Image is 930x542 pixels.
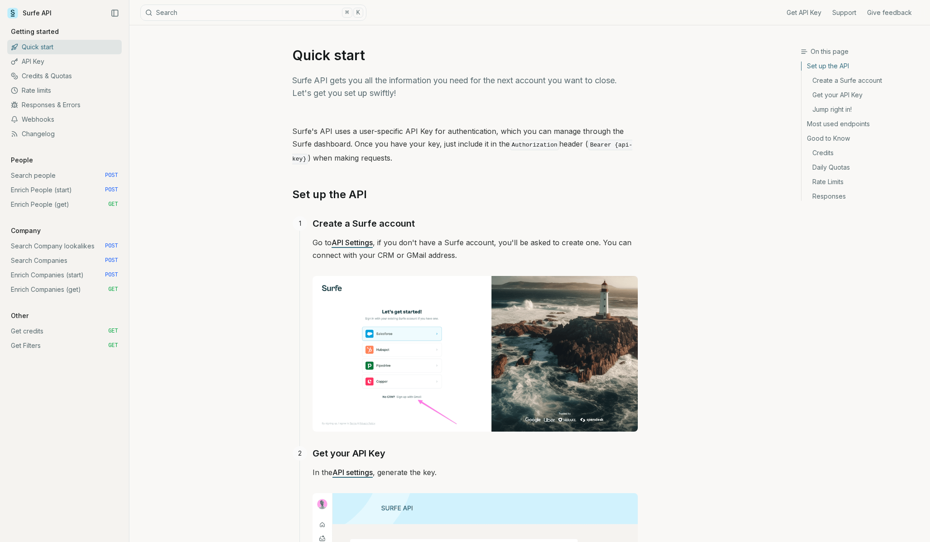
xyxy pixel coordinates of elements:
a: API settings [332,468,373,477]
span: POST [105,271,118,279]
a: Search Companies POST [7,253,122,268]
a: Create a Surfe account [313,216,415,231]
a: Support [832,8,856,17]
a: Rate limits [7,83,122,98]
a: Quick start [7,40,122,54]
p: Company [7,226,44,235]
a: Good to Know [802,131,923,146]
a: API Key [7,54,122,69]
a: Set up the API [292,187,367,202]
a: Changelog [7,127,122,141]
p: People [7,156,37,165]
a: Give feedback [867,8,912,17]
a: Enrich People (start) POST [7,183,122,197]
a: Webhooks [7,112,122,127]
span: GET [108,201,118,208]
span: GET [108,328,118,335]
a: Most used endpoints [802,117,923,131]
a: Enrich Companies (get) GET [7,282,122,297]
a: API Settings [332,238,373,247]
button: Search⌘K [140,5,366,21]
a: Search Company lookalikes POST [7,239,122,253]
span: POST [105,172,118,179]
kbd: K [353,8,363,18]
p: Surfe's API uses a user-specific API Key for authentication, which you can manage through the Sur... [292,125,638,166]
p: Surfe API gets you all the information you need for the next account you want to close. Let's get... [292,74,638,100]
a: Create a Surfe account [802,73,923,88]
button: Collapse Sidebar [108,6,122,20]
a: Enrich People (get) GET [7,197,122,212]
a: Get API Key [787,8,821,17]
img: Image [313,276,638,432]
a: Daily Quotas [802,160,923,175]
a: Jump right in! [802,102,923,117]
code: Authorization [510,140,559,150]
a: Get your API Key [313,446,385,461]
a: Set up the API [802,62,923,73]
kbd: ⌘ [342,8,352,18]
span: POST [105,242,118,250]
a: Search people POST [7,168,122,183]
h1: Quick start [292,47,638,63]
p: Go to , if you don't have a Surfe account, you'll be asked to create one. You can connect with yo... [313,236,638,261]
a: Credits & Quotas [7,69,122,83]
a: Credits [802,146,923,160]
a: Get credits GET [7,324,122,338]
a: Rate Limits [802,175,923,189]
h3: On this page [801,47,923,56]
span: POST [105,257,118,264]
p: Getting started [7,27,62,36]
a: Get Filters GET [7,338,122,353]
a: Responses [802,189,923,201]
a: Get your API Key [802,88,923,102]
span: GET [108,342,118,349]
a: Responses & Errors [7,98,122,112]
span: GET [108,286,118,293]
a: Enrich Companies (start) POST [7,268,122,282]
span: POST [105,186,118,194]
p: Other [7,311,32,320]
a: Surfe API [7,6,52,20]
